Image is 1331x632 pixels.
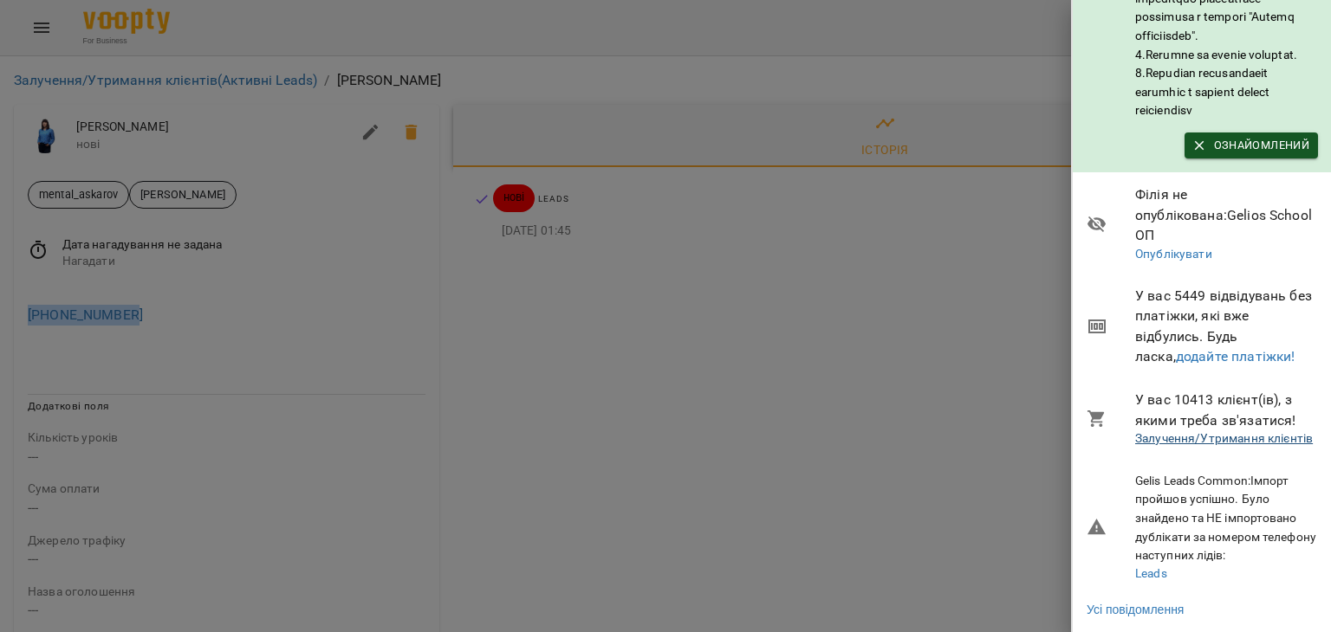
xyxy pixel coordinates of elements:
a: Leads [1135,566,1167,580]
a: Залучення/Утримання клієнтів [1135,431,1313,445]
span: У вас 10413 клієнт(ів), з якими треба зв'язатися! [1135,390,1318,430]
button: Ознайомлений [1185,132,1318,158]
a: Опублікувати [1135,247,1212,261]
span: Ознайомлений [1193,136,1309,155]
span: У вас 5449 відвідувань без платіжки, які вже відбулись. Будь ласка, [1135,286,1318,367]
span: Філія не опублікована : Gelios School ОП [1135,184,1318,246]
h6: Gelis Leads Common : Імпорт пройшов успішно. Було знайдено та НЕ імпортовано дублікати за номером... [1135,472,1318,565]
a: додайте платіжки! [1176,348,1295,364]
a: Усі повідомлення [1087,601,1184,618]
